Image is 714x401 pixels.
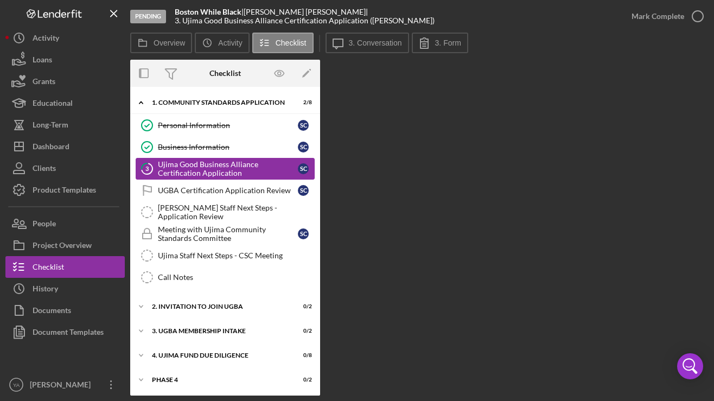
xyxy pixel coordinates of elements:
div: Checklist [33,256,64,281]
button: Activity [195,33,249,53]
div: Business Information [158,143,298,151]
button: Mark Complete [621,5,709,27]
div: S C [298,228,309,239]
button: Long-Term [5,114,125,136]
button: Activity [5,27,125,49]
div: Ujima Good Business Alliance Certification Application [158,160,298,177]
div: | [175,8,244,16]
div: People [33,213,56,237]
div: S C [298,185,309,196]
div: Mark Complete [632,5,684,27]
div: Long-Term [33,114,68,138]
button: YA[PERSON_NAME] [5,374,125,396]
button: Clients [5,157,125,179]
button: Loans [5,49,125,71]
div: Activity [33,27,59,52]
label: Overview [154,39,185,47]
a: Call Notes [136,266,315,288]
button: Project Overview [5,234,125,256]
a: Meeting with Ujima Community Standards CommitteeSC [136,223,315,245]
div: Project Overview [33,234,92,259]
label: 3. Form [435,39,461,47]
div: Educational [33,92,73,117]
button: History [5,278,125,300]
div: S C [298,120,309,131]
button: People [5,213,125,234]
div: 2 / 8 [292,99,312,106]
div: Loans [33,49,52,73]
button: Documents [5,300,125,321]
button: Checklist [252,33,314,53]
a: Personal InformationSC [136,114,315,136]
div: 4. UJIMA FUND DUE DILIGENCE [152,352,285,359]
a: Ujima Staff Next Steps - CSC Meeting [136,245,315,266]
button: Document Templates [5,321,125,343]
div: Call Notes [158,273,314,282]
div: Documents [33,300,71,324]
div: Document Templates [33,321,104,346]
div: 3. UGBA MEMBERSHIP INTAKE [152,328,285,334]
a: 3Ujima Good Business Alliance Certification ApplicationSC [136,158,315,180]
div: Personal Information [158,121,298,130]
div: Open Intercom Messenger [677,353,703,379]
div: [PERSON_NAME] Staff Next Steps - Application Review [158,203,314,221]
div: Phase 4 [152,377,285,383]
div: History [33,278,58,302]
div: Ujima Staff Next Steps - CSC Meeting [158,251,314,260]
div: 3. Ujima Good Business Alliance Certification Application ([PERSON_NAME]) [175,16,435,25]
div: Clients [33,157,56,182]
div: UGBA Certification Application Review [158,186,298,195]
div: Meeting with Ujima Community Standards Committee [158,225,298,243]
div: [PERSON_NAME] [PERSON_NAME] | [244,8,368,16]
button: Dashboard [5,136,125,157]
div: Checklist [209,69,241,78]
b: Boston While Black [175,7,241,16]
div: Dashboard [33,136,69,160]
button: Overview [130,33,192,53]
label: Checklist [276,39,307,47]
div: [PERSON_NAME] [27,374,98,398]
button: Grants [5,71,125,92]
label: Activity [218,39,242,47]
a: Business InformationSC [136,136,315,158]
div: Pending [130,10,166,23]
a: [PERSON_NAME] Staff Next Steps - Application Review [136,201,315,223]
tspan: 3 [145,165,149,172]
label: 3. Conversation [349,39,402,47]
text: YA [13,382,20,388]
button: Checklist [5,256,125,278]
div: 0 / 2 [292,303,312,310]
div: 1. Community Standards Application [152,99,285,106]
div: Grants [33,71,55,95]
div: 2. Invitation to Join UGBA [152,303,285,310]
div: 0 / 2 [292,377,312,383]
div: S C [298,163,309,174]
div: Product Templates [33,179,96,203]
button: Educational [5,92,125,114]
button: Product Templates [5,179,125,201]
a: UGBA Certification Application ReviewSC [136,180,315,201]
div: 0 / 8 [292,352,312,359]
div: 0 / 2 [292,328,312,334]
button: 3. Form [412,33,468,53]
div: S C [298,142,309,152]
button: 3. Conversation [326,33,409,53]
